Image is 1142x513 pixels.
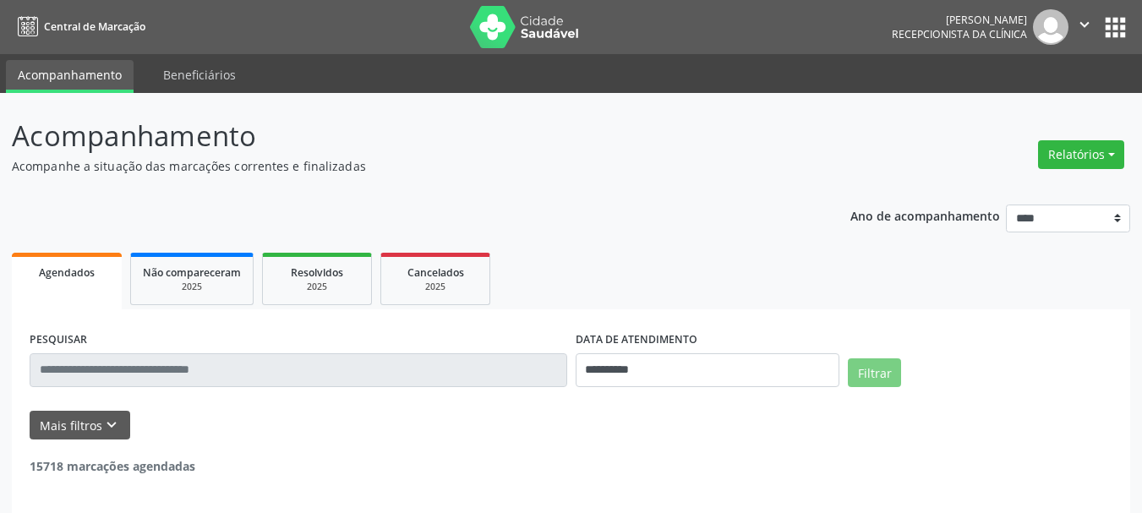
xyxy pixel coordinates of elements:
span: Resolvidos [291,265,343,280]
span: Central de Marcação [44,19,145,34]
div: 2025 [275,281,359,293]
button:  [1068,9,1101,45]
p: Acompanhamento [12,115,795,157]
span: Cancelados [407,265,464,280]
label: PESQUISAR [30,327,87,353]
div: 2025 [143,281,241,293]
strong: 15718 marcações agendadas [30,458,195,474]
div: [PERSON_NAME] [892,13,1027,27]
i: keyboard_arrow_down [102,416,121,434]
a: Acompanhamento [6,60,134,93]
a: Central de Marcação [12,13,145,41]
i:  [1075,15,1094,34]
button: Filtrar [848,358,901,387]
span: Agendados [39,265,95,280]
a: Beneficiários [151,60,248,90]
div: 2025 [393,281,478,293]
span: Não compareceram [143,265,241,280]
p: Ano de acompanhamento [850,205,1000,226]
button: apps [1101,13,1130,42]
img: img [1033,9,1068,45]
label: DATA DE ATENDIMENTO [576,327,697,353]
button: Relatórios [1038,140,1124,169]
button: Mais filtroskeyboard_arrow_down [30,411,130,440]
span: Recepcionista da clínica [892,27,1027,41]
p: Acompanhe a situação das marcações correntes e finalizadas [12,157,795,175]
